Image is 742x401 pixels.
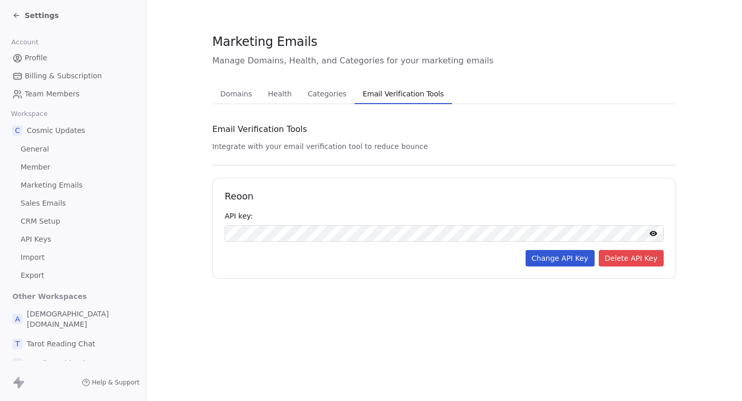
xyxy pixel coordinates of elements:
a: Sales Emails [8,195,138,212]
span: Profile [25,53,47,63]
button: Delete API Key [598,250,663,266]
span: Account [7,35,43,50]
a: Marketing Emails [8,177,138,194]
a: General [8,141,138,158]
a: Export [8,267,138,284]
span: Cosmic Updates [27,125,85,136]
span: Health [264,87,296,101]
a: Import [8,249,138,266]
button: Change API Key [525,250,594,266]
a: Member [8,159,138,176]
span: Domains [216,87,256,101]
span: Member [21,162,50,173]
a: Billing & Subscription [8,68,138,85]
span: Import [21,252,44,263]
h1: Reoon [225,190,664,203]
a: API Keys [8,231,138,248]
span: API Keys [21,234,51,245]
a: CRM Setup [8,213,138,230]
a: Settings [12,10,59,21]
span: Help & Support [92,378,140,387]
span: Email Verification Tools [212,123,307,136]
span: E [12,358,23,369]
span: C [12,125,23,136]
a: Help & Support [82,378,140,387]
span: Billing & Subscription [25,71,102,81]
span: Integrate with your email verification tool to reduce bounce [212,142,428,151]
span: Categories [303,87,350,101]
span: Email combinations [27,358,98,369]
span: Team Members [25,89,79,99]
a: Profile [8,49,138,66]
span: Other Workspaces [8,288,91,305]
span: T [12,339,23,349]
span: A [12,314,23,324]
span: Marketing Emails [21,180,82,191]
span: Sales Emails [21,198,66,209]
span: Settings [25,10,59,21]
span: Export [21,270,44,281]
div: API key: [225,211,664,221]
span: Email Verification Tools [359,87,448,101]
a: Team Members [8,86,138,103]
span: Marketing Emails [212,34,317,49]
span: [DEMOGRAPHIC_DATA][DOMAIN_NAME] [27,309,133,329]
span: Workspace [7,106,52,122]
span: General [21,144,49,155]
span: Tarot Reading Chat [27,339,95,349]
span: CRM Setup [21,216,60,227]
span: Manage Domains, Health, and Categories for your marketing emails [212,55,676,67]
